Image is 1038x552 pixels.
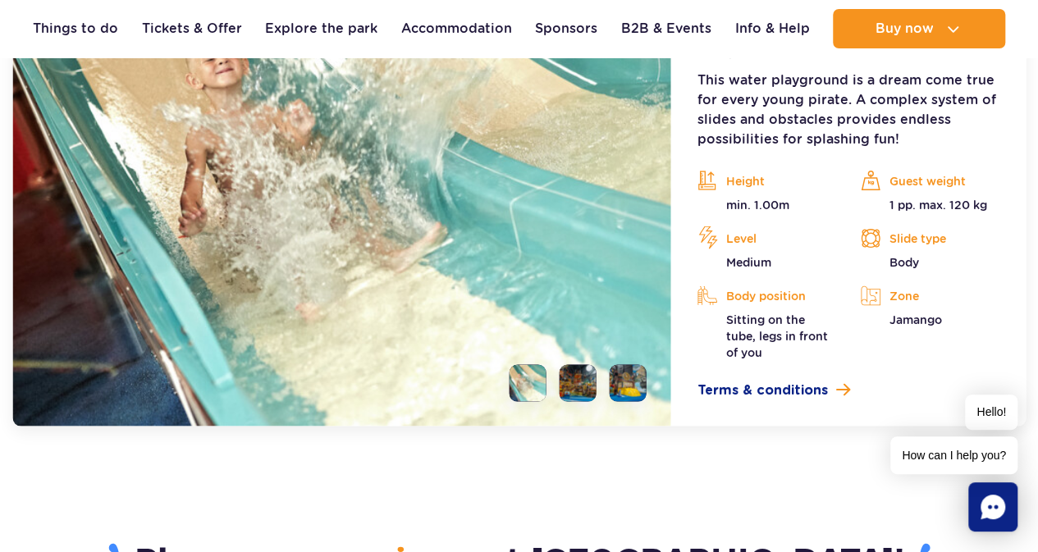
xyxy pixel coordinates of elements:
p: Zone [861,283,999,308]
p: 1 pp. max. 120 kg [861,196,999,212]
a: B2B & Events [621,9,711,48]
a: Accommodation [401,9,512,48]
a: Sponsors [535,9,597,48]
p: Body [861,253,999,270]
span: How can I help you? [890,436,1017,474]
p: Body position [697,283,836,308]
p: This water playground is a dream come true for every young pirate. A complex system of slides and... [697,70,999,148]
a: Tickets & Offer [142,9,242,48]
p: Jamango [861,311,999,327]
p: Guest weight [861,168,999,193]
p: Medium [697,253,836,270]
p: Sitting on the tube, legs in front of you [697,311,836,360]
p: Level [697,226,836,250]
span: Terms & conditions [697,380,828,399]
a: Explore the park [265,9,377,48]
p: Slide type [861,226,999,250]
div: Chat [968,482,1017,531]
button: Buy now [833,9,1005,48]
a: Info & Help [734,9,809,48]
p: Height [697,168,836,193]
span: Hello! [965,395,1017,430]
a: Terms & conditions [697,380,999,399]
a: Things to do [33,9,118,48]
span: Buy now [875,21,933,36]
p: min. 1.00m [697,196,836,212]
